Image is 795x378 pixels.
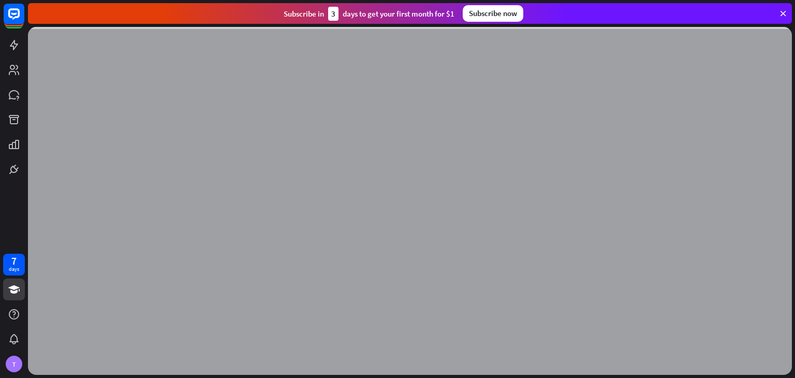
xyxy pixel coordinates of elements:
div: 7 [11,256,17,266]
div: Subscribe now [463,5,523,22]
div: Subscribe in days to get your first month for $1 [284,7,454,21]
div: 3 [328,7,338,21]
div: T [6,356,22,372]
a: 7 days [3,254,25,275]
div: days [9,266,19,273]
